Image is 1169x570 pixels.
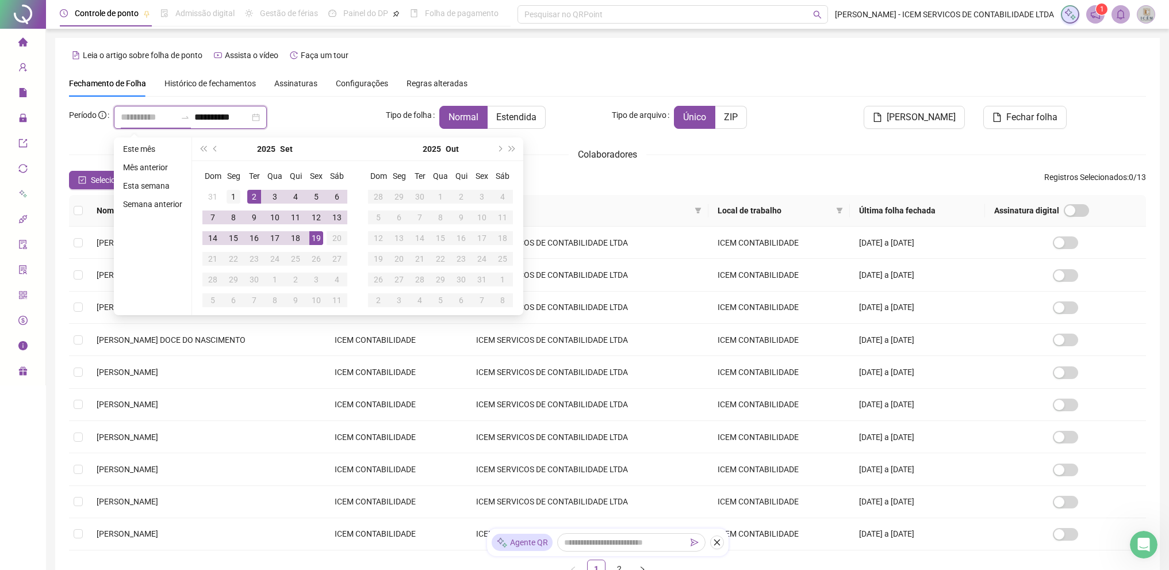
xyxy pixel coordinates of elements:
span: Configurações [336,79,388,87]
td: 2025-11-02 [368,290,389,311]
button: year panel [257,137,275,160]
th: Sex [306,166,327,186]
th: Seg [223,166,244,186]
div: 12 [371,231,385,245]
td: 2025-11-04 [409,290,430,311]
td: 2025-11-01 [492,269,513,290]
td: 2025-08-31 [202,186,223,207]
div: 28 [413,273,427,286]
div: 31 [475,273,489,286]
th: Qua [430,166,451,186]
span: [PERSON_NAME] [PERSON_NAME] [97,303,221,312]
span: info-circle [18,336,28,359]
td: 2025-10-01 [265,269,285,290]
span: Gestão de férias [260,9,318,18]
img: sparkle-icon.fc2bf0ac1784a2077858766a79e2daf3.svg [1064,8,1076,21]
span: [PERSON_NAME] - ICEM SERVICOS DE CONTABILIDADE LTDA [835,8,1054,21]
td: 2025-09-15 [223,228,244,248]
button: prev-year [209,137,222,160]
td: 2025-10-01 [430,186,451,207]
div: 2 [454,190,468,204]
div: 7 [413,211,427,224]
span: Histórico de fechamentos [164,79,256,88]
div: 25 [289,252,302,266]
div: 12 [309,211,323,224]
td: 2025-10-12 [368,228,389,248]
div: 8 [496,293,509,307]
td: 2025-09-29 [389,186,409,207]
div: 17 [475,231,489,245]
td: 2025-09-23 [244,248,265,269]
td: 2025-10-27 [389,269,409,290]
div: 30 [413,190,427,204]
span: filter [836,207,843,214]
div: 1 [268,273,282,286]
span: swap-right [181,113,190,122]
div: 3 [475,190,489,204]
li: Mês anterior [118,160,187,174]
span: Estendida [496,112,536,123]
div: 2 [247,190,261,204]
div: 9 [247,211,261,224]
div: 7 [206,211,220,224]
div: 10 [309,293,323,307]
span: file [992,113,1002,122]
span: Assista o vídeo [225,51,278,60]
sup: 1 [1096,3,1107,15]
span: file-text [72,51,80,59]
div: 6 [227,293,240,307]
th: Dom [202,166,223,186]
span: pushpin [143,10,150,17]
span: user-add [18,58,28,81]
div: 1 [434,190,447,204]
td: ICEM CONTABILIDADE [325,356,467,388]
div: 13 [330,211,344,224]
td: ICEM CONTABILIDADE [708,259,850,291]
td: ICEM SERVICOS DE CONTABILIDADE LTDA [467,324,709,356]
td: 2025-11-03 [389,290,409,311]
td: 2025-09-05 [306,186,327,207]
div: 4 [496,190,509,204]
td: 2025-10-19 [368,248,389,269]
td: 2025-09-01 [223,186,244,207]
td: 2025-09-07 [202,207,223,228]
div: 17 [268,231,282,245]
span: Local de trabalho [718,204,831,217]
th: Ter [244,166,265,186]
button: month panel [446,137,459,160]
td: 2025-09-21 [202,248,223,269]
div: 5 [206,293,220,307]
div: 11 [330,293,344,307]
th: Seg [389,166,409,186]
div: 6 [454,293,468,307]
span: dashboard [328,9,336,17]
span: solution [18,260,28,283]
div: 20 [330,231,344,245]
td: 2025-10-08 [265,290,285,311]
span: [PERSON_NAME] DOCE DO NASCIMENTO [97,335,246,345]
td: 2025-09-09 [244,207,265,228]
div: 29 [434,273,447,286]
span: audit [18,235,28,258]
span: filter [834,202,845,219]
div: 8 [227,211,240,224]
div: 4 [330,273,344,286]
img: sparkle-icon.fc2bf0ac1784a2077858766a79e2daf3.svg [496,537,508,549]
div: 15 [434,231,447,245]
span: Tipo de arquivo [612,109,666,121]
span: file [18,83,28,106]
span: Registros Selecionados [1044,173,1127,182]
div: 24 [268,252,282,266]
span: search [813,10,822,19]
span: file-done [160,9,168,17]
div: 5 [309,190,323,204]
span: home [18,32,28,55]
div: 1 [496,273,509,286]
td: 2025-10-03 [472,186,492,207]
td: 2025-09-18 [285,228,306,248]
td: 2025-10-06 [223,290,244,311]
div: 7 [475,293,489,307]
span: Razão social [476,204,691,217]
div: 10 [268,211,282,224]
th: Dom [368,166,389,186]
